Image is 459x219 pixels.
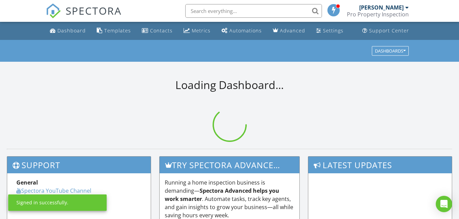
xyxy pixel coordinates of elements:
[16,199,68,206] div: Signed in successfully.
[359,4,404,11] div: [PERSON_NAME]
[66,3,122,18] span: SPECTORA
[46,3,61,18] img: The Best Home Inspection Software - Spectora
[436,196,452,212] div: Open Intercom Messenger
[7,157,151,173] h3: Support
[16,179,38,186] strong: General
[375,48,406,53] div: Dashboards
[270,25,308,37] a: Advanced
[347,11,409,18] div: Pro Property Inspection
[323,27,343,34] div: Settings
[104,27,131,34] div: Templates
[160,157,299,173] h3: Try spectora advanced [DATE]
[280,27,305,34] div: Advanced
[192,27,211,34] div: Metrics
[139,25,175,37] a: Contacts
[369,27,409,34] div: Support Center
[313,25,346,37] a: Settings
[150,27,173,34] div: Contacts
[57,27,86,34] div: Dashboard
[181,25,213,37] a: Metrics
[46,9,122,24] a: SPECTORA
[165,187,279,203] strong: Spectora Advanced helps you work smarter
[185,4,322,18] input: Search everything...
[94,25,134,37] a: Templates
[16,187,91,194] a: Spectora YouTube Channel
[360,25,412,37] a: Support Center
[308,157,452,173] h3: Latest Updates
[229,27,262,34] div: Automations
[219,25,265,37] a: Automations (Basic)
[372,46,409,56] button: Dashboards
[47,25,89,37] a: Dashboard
